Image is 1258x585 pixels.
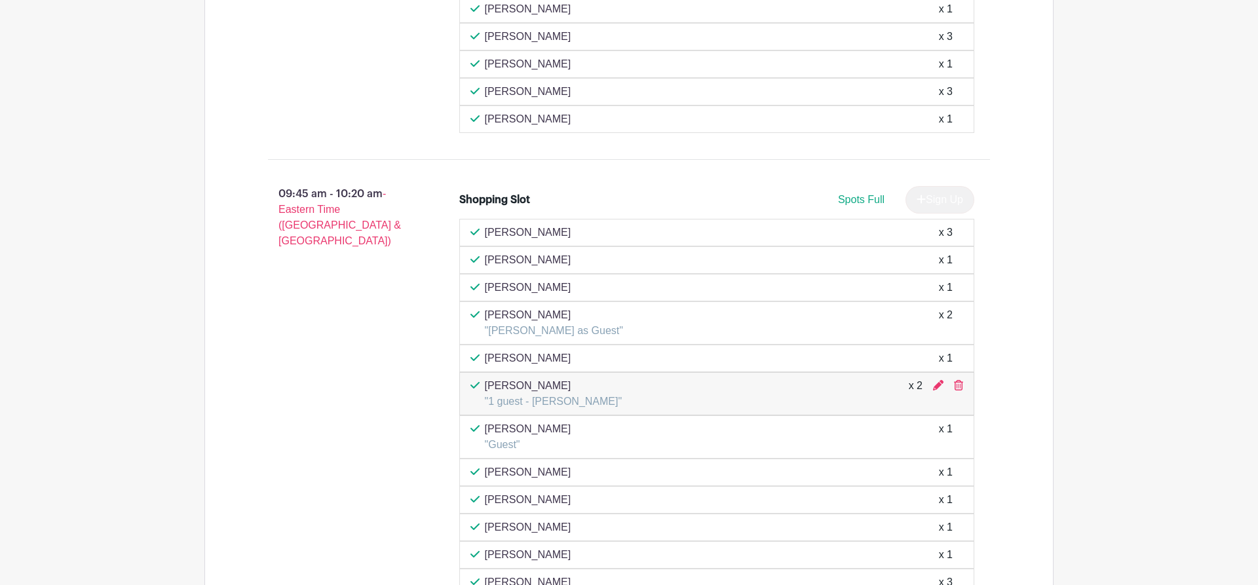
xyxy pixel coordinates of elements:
[485,547,571,563] p: [PERSON_NAME]
[838,194,885,205] span: Spots Full
[485,437,571,453] p: "Guest"
[939,519,953,535] div: x 1
[459,192,530,208] div: Shopping Slot
[939,29,953,45] div: x 3
[247,181,438,254] p: 09:45 am - 10:20 am
[485,394,622,409] p: "1 guest - [PERSON_NAME]"
[485,56,571,72] p: [PERSON_NAME]
[939,56,953,72] div: x 1
[939,492,953,508] div: x 1
[909,378,923,409] div: x 2
[939,225,953,240] div: x 3
[485,307,623,323] p: [PERSON_NAME]
[939,350,953,366] div: x 1
[485,225,571,240] p: [PERSON_NAME]
[939,1,953,17] div: x 1
[485,1,571,17] p: [PERSON_NAME]
[485,252,571,268] p: [PERSON_NAME]
[485,111,571,127] p: [PERSON_NAME]
[939,111,953,127] div: x 1
[485,84,571,100] p: [PERSON_NAME]
[485,280,571,295] p: [PERSON_NAME]
[485,29,571,45] p: [PERSON_NAME]
[939,421,953,453] div: x 1
[485,421,571,437] p: [PERSON_NAME]
[485,464,571,480] p: [PERSON_NAME]
[939,84,953,100] div: x 3
[485,492,571,508] p: [PERSON_NAME]
[939,252,953,268] div: x 1
[485,350,571,366] p: [PERSON_NAME]
[485,519,571,535] p: [PERSON_NAME]
[939,280,953,295] div: x 1
[939,547,953,563] div: x 1
[939,464,953,480] div: x 1
[939,307,953,339] div: x 2
[278,188,401,246] span: - Eastern Time ([GEOGRAPHIC_DATA] & [GEOGRAPHIC_DATA])
[485,323,623,339] p: "[PERSON_NAME] as Guest"
[485,378,622,394] p: [PERSON_NAME]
